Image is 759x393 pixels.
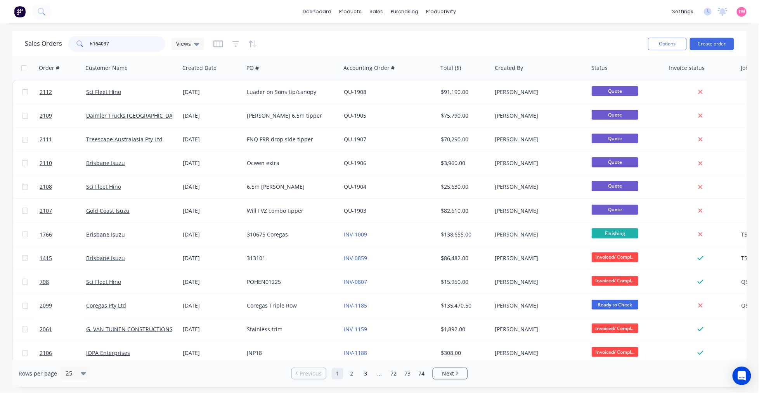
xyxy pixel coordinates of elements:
div: Stainless trim [247,325,333,333]
a: 1766 [40,223,86,246]
a: INV-0807 [344,278,367,285]
span: Previous [300,370,322,377]
span: Invoiced/ Compl... [592,323,638,333]
div: $86,482.00 [441,254,487,262]
button: Create order [690,38,734,50]
a: Brisbane Isuzu [86,254,125,262]
div: Luader on Sons tip/canopy [247,88,333,96]
span: Invoiced/ Compl... [592,347,638,357]
img: Factory [14,6,26,17]
a: QU-1907 [344,136,366,143]
div: [DATE] [183,207,241,215]
a: 2109 [40,104,86,127]
div: [PERSON_NAME] [495,183,581,191]
div: $25,630.00 [441,183,487,191]
span: 1415 [40,254,52,262]
span: 2109 [40,112,52,120]
div: [PERSON_NAME] [495,231,581,238]
div: $82,610.00 [441,207,487,215]
span: Views [176,40,191,48]
a: INV-1185 [344,302,367,309]
a: dashboard [299,6,336,17]
div: $75,790.00 [441,112,487,120]
div: [DATE] [183,88,241,96]
span: Next [442,370,454,377]
div: 313101 [247,254,333,262]
button: Options [648,38,687,50]
div: $138,655.00 [441,231,487,238]
a: INV-1009 [344,231,367,238]
div: [DATE] [183,112,241,120]
a: JOPA Enterprises [86,349,130,356]
span: Ready to Check [592,300,638,310]
div: [PERSON_NAME] [495,278,581,286]
a: Gold Coast Isuzu [86,207,130,214]
a: Next page [433,370,467,377]
div: [PERSON_NAME] [495,159,581,167]
div: [PERSON_NAME] [495,302,581,310]
a: 2106 [40,341,86,365]
span: 1766 [40,231,52,238]
a: Brisbane Isuzu [86,231,125,238]
div: Invoice status [669,64,705,72]
a: QU-1905 [344,112,366,119]
a: Jump forward [374,368,385,379]
div: $3,960.00 [441,159,487,167]
a: 2099 [40,294,86,317]
div: Customer Name [85,64,128,72]
div: Total ($) [440,64,461,72]
ul: Pagination [288,368,471,379]
span: TW [738,8,745,15]
a: G. VAN TUINEN CONSTRUCTIONS PTY LTD [86,325,195,333]
span: Quote [592,157,638,167]
div: $15,950.00 [441,278,487,286]
a: QU-1906 [344,159,366,167]
a: Sci Fleet Hino [86,183,121,190]
div: $91,190.00 [441,88,487,96]
div: [DATE] [183,231,241,238]
span: 708 [40,278,49,286]
div: Open Intercom Messenger [733,367,751,385]
a: 2111 [40,128,86,151]
div: JNP18 [247,349,333,357]
div: Ocwen extra [247,159,333,167]
div: Created Date [182,64,217,72]
a: Brisbane Isuzu [86,159,125,167]
a: Coregas Pty Ltd [86,302,126,309]
a: 2107 [40,199,86,223]
div: Order # [39,64,59,72]
span: Quote [592,110,638,120]
div: [PERSON_NAME] [495,112,581,120]
a: Page 3 [360,368,371,379]
div: [PERSON_NAME] [495,254,581,262]
a: INV-1188 [344,349,367,356]
span: 2061 [40,325,52,333]
div: sales [366,6,387,17]
a: INV-0859 [344,254,367,262]
span: 2112 [40,88,52,96]
div: [DATE] [183,278,241,286]
div: Accounting Order # [343,64,395,72]
div: purchasing [387,6,423,17]
div: [PERSON_NAME] [495,136,581,143]
div: 6.5m [PERSON_NAME] [247,183,333,191]
span: Quote [592,205,638,214]
div: [PERSON_NAME] [495,349,581,357]
a: 1415 [40,247,86,270]
span: Rows per page [19,370,57,377]
div: productivity [423,6,460,17]
div: $1,892.00 [441,325,487,333]
span: 2099 [40,302,52,310]
div: $135,470.50 [441,302,487,310]
span: Invoiced/ Compl... [592,252,638,262]
a: Previous page [292,370,326,377]
div: 310675 Coregas [247,231,333,238]
span: 2110 [40,159,52,167]
div: Coregas Triple Row [247,302,333,310]
a: Daimler Trucks [GEOGRAPHIC_DATA] [86,112,180,119]
div: [DATE] [183,183,241,191]
div: [PERSON_NAME] [495,88,581,96]
h1: Sales Orders [25,40,62,47]
div: [DATE] [183,349,241,357]
div: [DATE] [183,136,241,143]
